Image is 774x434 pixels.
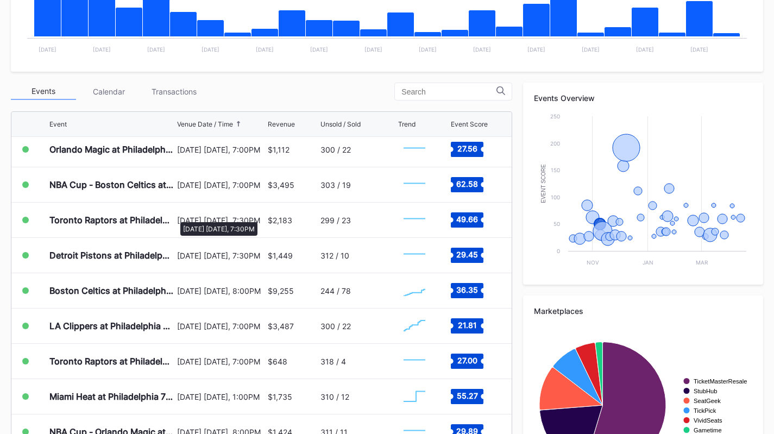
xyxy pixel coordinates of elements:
div: Transactions [141,83,206,100]
text: 150 [551,167,560,173]
text: [DATE] [636,46,654,53]
div: $648 [268,357,287,366]
div: [DATE] [DATE], 1:00PM [177,392,265,401]
div: Unsold / Sold [320,120,361,128]
text: 27.00 [457,356,477,365]
text: VividSeats [694,417,722,424]
svg: Chart title [398,348,431,375]
div: [DATE] [DATE], 7:30PM [177,216,265,225]
div: Detroit Pistons at Philadelphia 76ers [49,250,174,261]
div: Toronto Raptors at Philadelphia 76ers [49,356,174,367]
div: Marketplaces [534,306,752,316]
text: 0 [557,248,560,254]
text: [DATE] [690,46,708,53]
svg: Chart title [398,136,431,163]
text: Nov [587,259,599,266]
div: Revenue [268,120,295,128]
div: [DATE] [DATE], 7:00PM [177,145,265,154]
text: 50 [553,221,560,227]
div: Boston Celtics at Philadelphia 76ers [49,285,174,296]
div: [DATE] [DATE], 8:00PM [177,286,265,295]
div: Venue Date / Time [177,120,233,128]
text: [DATE] [93,46,111,53]
text: Event Score [540,164,546,203]
div: [DATE] [DATE], 7:00PM [177,322,265,331]
text: 250 [550,113,560,119]
div: Events Overview [534,93,752,103]
text: [DATE] [473,46,491,53]
div: 310 / 12 [320,392,349,401]
text: Mar [696,259,708,266]
div: $2,183 [268,216,292,225]
text: StubHub [694,388,718,394]
div: 303 / 19 [320,180,351,190]
div: Event Score [451,120,488,128]
div: $1,112 [268,145,290,154]
text: Gametime [694,427,722,433]
div: Toronto Raptors at Philadelphia 76ers [49,215,174,225]
div: $3,495 [268,180,294,190]
div: $1,449 [268,251,293,260]
text: [DATE] [202,46,219,53]
div: 312 / 10 [320,251,349,260]
text: 29.45 [456,250,478,259]
div: Trend [398,120,416,128]
div: Event [49,120,67,128]
text: 49.66 [456,215,478,224]
text: SeatGeek [694,398,721,404]
text: 55.27 [457,391,478,400]
text: [DATE] [310,46,328,53]
div: Events [11,83,76,100]
svg: Chart title [398,383,431,410]
text: 36.35 [456,285,478,294]
text: [DATE] [582,46,600,53]
div: 244 / 78 [320,286,351,295]
svg: Chart title [398,171,431,198]
div: $9,255 [268,286,294,295]
svg: Chart title [398,277,431,304]
text: 21.81 [458,320,477,330]
text: [DATE] [147,46,165,53]
text: TicketMasterResale [694,378,747,385]
text: [DATE] [419,46,437,53]
text: [DATE] [364,46,382,53]
text: 27.56 [457,144,477,153]
text: 200 [550,140,560,147]
text: 62.58 [456,179,478,188]
text: [DATE] [256,46,274,53]
svg: Chart title [534,111,752,274]
input: Search [401,87,496,96]
div: [DATE] [DATE], 7:00PM [177,357,265,366]
div: 318 / 4 [320,357,346,366]
div: LA Clippers at Philadelphia 76ers [49,320,174,331]
svg: Chart title [398,312,431,339]
div: 300 / 22 [320,322,351,331]
text: 100 [551,194,560,200]
text: [DATE] [39,46,56,53]
div: [DATE] [DATE], 7:30PM [177,251,265,260]
div: Orlando Magic at Philadelphia 76ers [49,144,174,155]
div: 299 / 23 [320,216,351,225]
div: NBA Cup - Boston Celtics at Philadelphia 76ers [49,179,174,190]
div: $3,487 [268,322,294,331]
svg: Chart title [398,206,431,234]
div: Miami Heat at Philadelphia 76ers [49,391,174,402]
text: [DATE] [527,46,545,53]
text: TickPick [694,407,716,414]
text: Jan [643,259,653,266]
div: [DATE] [DATE], 7:00PM [177,180,265,190]
svg: Chart title [398,242,431,269]
div: 300 / 22 [320,145,351,154]
div: Calendar [76,83,141,100]
div: $1,735 [268,392,292,401]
